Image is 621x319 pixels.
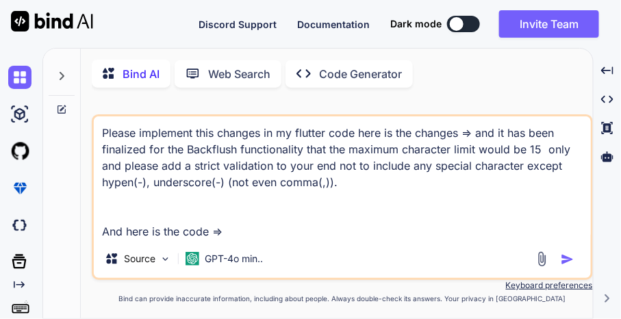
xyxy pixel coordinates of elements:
p: Web Search [208,66,270,82]
img: ai-studio [8,103,31,126]
img: Bind AI [11,11,93,31]
img: githubLight [8,140,31,163]
img: icon [561,253,574,266]
img: Pick Models [160,253,171,265]
button: Invite Team [499,10,599,38]
span: Dark mode [390,17,442,31]
span: Documentation [297,18,370,30]
img: attachment [534,251,550,267]
img: premium [8,177,31,200]
p: GPT-4o min.. [205,252,263,266]
p: Keyboard preferences [92,280,593,291]
p: Bind can provide inaccurate information, including about people. Always double-check its answers.... [92,294,593,304]
p: Bind AI [123,66,160,82]
img: GPT-4o mini [186,252,199,266]
textarea: Please implement this changes in my flutter code here is the changes => and it has been finalized... [94,116,591,240]
button: Discord Support [199,17,277,31]
img: darkCloudIdeIcon [8,214,31,237]
span: Discord Support [199,18,277,30]
button: Documentation [297,17,370,31]
img: chat [8,66,31,89]
p: Code Generator [319,66,402,82]
p: Source [124,252,155,266]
